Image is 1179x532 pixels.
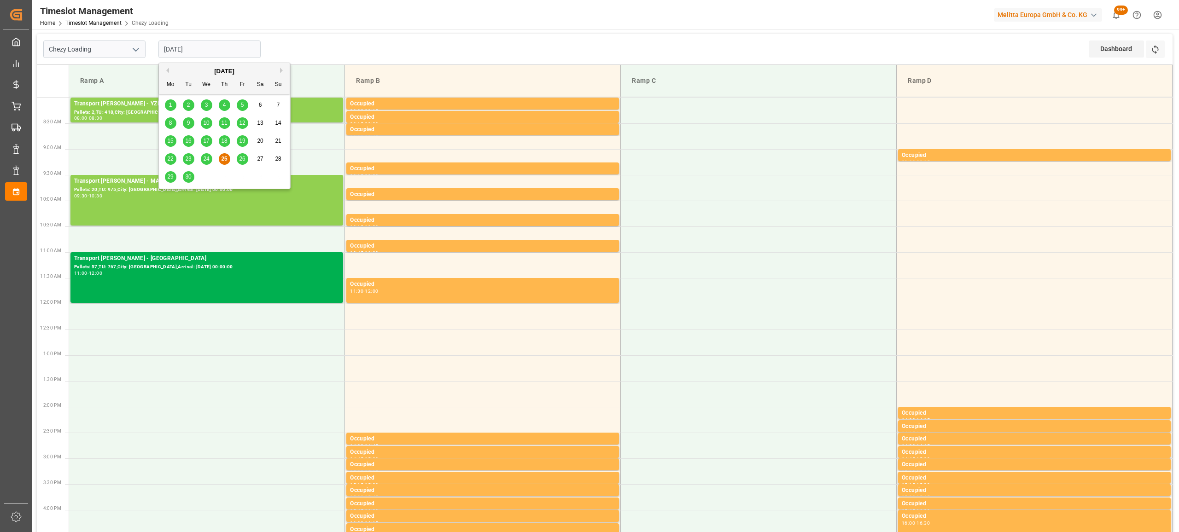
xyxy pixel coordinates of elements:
[219,99,230,111] div: Choose Thursday, September 4th, 2025
[201,153,212,165] div: Choose Wednesday, September 24th, 2025
[74,177,339,186] div: Transport [PERSON_NAME] - MAUCHAMPS
[902,418,915,422] div: 14:00
[902,434,1167,444] div: Occupied
[902,448,1167,457] div: Occupied
[205,102,208,108] span: 3
[363,509,365,513] div: -
[363,469,365,474] div: -
[40,4,169,18] div: Timeslot Management
[350,225,363,229] div: 10:15
[74,116,88,120] div: 08:00
[915,521,916,525] div: -
[257,120,263,126] span: 13
[43,403,61,408] span: 2:00 PM
[902,486,1167,495] div: Occupied
[350,499,615,509] div: Occupied
[902,409,1167,418] div: Occupied
[1114,6,1128,15] span: 99+
[237,135,248,147] div: Choose Friday, September 19th, 2025
[40,20,55,26] a: Home
[902,422,1167,431] div: Occupied
[273,99,284,111] div: Choose Sunday, September 7th, 2025
[277,102,280,108] span: 7
[902,151,1167,160] div: Occupied
[221,156,227,162] span: 25
[88,116,89,120] div: -
[159,67,290,76] div: [DATE]
[183,171,194,183] div: Choose Tuesday, September 30th, 2025
[183,135,194,147] div: Choose Tuesday, September 16th, 2025
[239,156,245,162] span: 26
[167,173,173,180] span: 29
[187,102,190,108] span: 2
[165,79,176,91] div: Mo
[241,102,244,108] span: 5
[76,72,337,89] div: Ramp A
[183,99,194,111] div: Choose Tuesday, September 2nd, 2025
[219,153,230,165] div: Choose Thursday, September 25th, 2025
[363,173,365,178] div: -
[257,138,263,144] span: 20
[239,138,245,144] span: 19
[350,242,615,251] div: Occupied
[203,120,209,126] span: 10
[365,495,378,499] div: 15:45
[350,251,363,255] div: 10:45
[363,521,365,525] div: -
[350,199,363,203] div: 09:45
[219,79,230,91] div: Th
[365,225,378,229] div: 10:30
[902,521,915,525] div: 16:00
[43,454,61,459] span: 3:00 PM
[902,495,915,499] div: 15:30
[165,117,176,129] div: Choose Monday, September 8th, 2025
[916,521,930,525] div: 16:30
[350,164,615,173] div: Occupied
[40,248,61,253] span: 11:00 AM
[350,444,363,448] div: 14:30
[916,160,930,164] div: 09:15
[275,120,281,126] span: 14
[219,117,230,129] div: Choose Thursday, September 11th, 2025
[203,156,209,162] span: 24
[350,173,363,178] div: 09:15
[916,495,930,499] div: 15:45
[363,251,365,255] div: -
[365,173,378,178] div: 09:30
[169,102,172,108] span: 1
[1126,5,1147,25] button: Help Center
[237,117,248,129] div: Choose Friday, September 12th, 2025
[273,79,284,91] div: Su
[363,134,365,139] div: -
[165,153,176,165] div: Choose Monday, September 22nd, 2025
[902,509,915,513] div: 15:45
[365,122,378,126] div: 08:30
[904,72,1165,89] div: Ramp D
[365,457,378,461] div: 15:00
[257,156,263,162] span: 27
[365,483,378,487] div: 15:30
[350,512,615,521] div: Occupied
[223,102,226,108] span: 4
[350,521,363,525] div: 16:00
[40,222,61,227] span: 10:30 AM
[902,160,915,164] div: 09:00
[363,122,365,126] div: -
[89,194,102,198] div: 10:30
[350,483,363,487] div: 15:15
[363,444,365,448] div: -
[350,125,615,134] div: Occupied
[1089,40,1144,58] div: Dashboard
[183,79,194,91] div: Tu
[915,418,916,422] div: -
[363,495,365,499] div: -
[255,153,266,165] div: Choose Saturday, September 27th, 2025
[275,156,281,162] span: 28
[221,138,227,144] span: 18
[350,457,363,461] div: 14:45
[350,122,363,126] div: 08:15
[273,135,284,147] div: Choose Sunday, September 21st, 2025
[74,99,339,109] div: Transport [PERSON_NAME] - YZEURE - YZEURE
[43,480,61,485] span: 3:30 PM
[185,156,191,162] span: 23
